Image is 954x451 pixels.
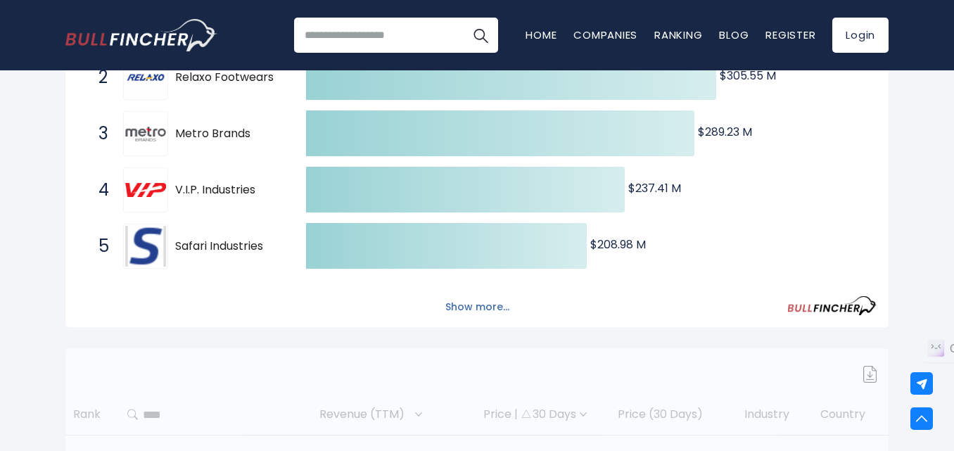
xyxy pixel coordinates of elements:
text: $305.55 M [720,68,776,84]
a: Ranking [654,27,702,42]
img: Metro Brands [125,127,166,141]
img: V.I.P. Industries [125,183,166,197]
span: Metro Brands [175,127,281,141]
a: Login [832,18,889,53]
span: 3 [91,122,106,146]
a: Blog [719,27,749,42]
button: Search [463,18,498,53]
text: $237.41 M [628,180,681,196]
img: Safari Industries [125,226,166,267]
img: Bullfincher logo [65,19,217,51]
span: Safari Industries [175,239,281,254]
span: 4 [91,178,106,202]
span: Relaxo Footwears [175,70,281,85]
a: Go to homepage [65,19,217,51]
a: Companies [573,27,637,42]
span: 5 [91,234,106,258]
a: Register [765,27,815,42]
text: $289.23 M [698,124,752,140]
span: 2 [91,65,106,89]
img: Relaxo Footwears [125,57,166,98]
button: Show more... [437,296,518,319]
a: Home [526,27,556,42]
text: $208.98 M [590,236,646,253]
span: V.I.P. Industries [175,183,281,198]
